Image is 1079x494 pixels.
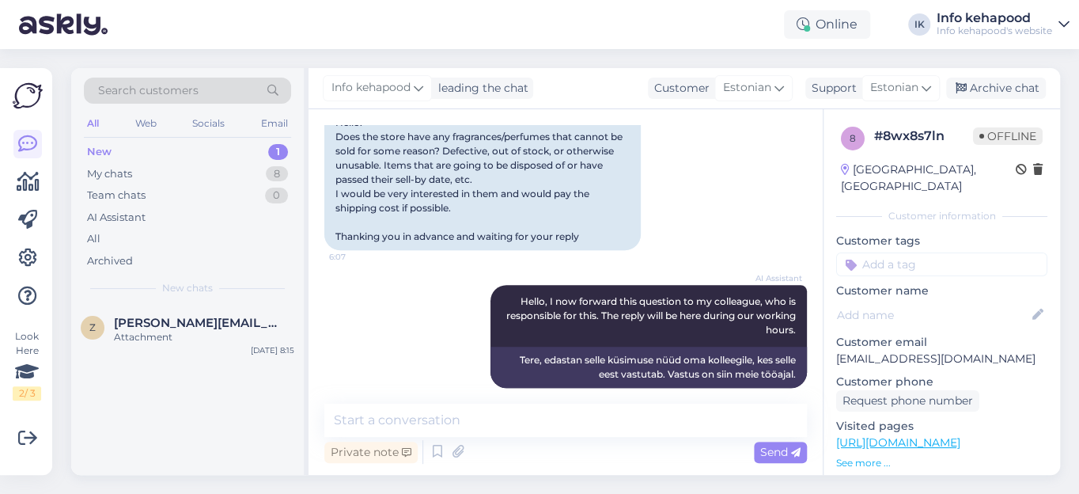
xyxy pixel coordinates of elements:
a: Info kehapoodInfo kehapood's website [937,12,1070,37]
div: Archived [87,253,133,269]
img: Askly Logo [13,81,43,111]
p: Customer name [836,283,1047,299]
span: Offline [973,127,1043,145]
p: Customer email [836,334,1047,351]
div: Info kehapood [937,12,1052,25]
span: zhanna@avaster.ee [114,316,278,330]
span: Info kehapood [331,79,411,97]
div: 8 [266,166,288,182]
div: Customer [648,80,710,97]
div: Archive chat [946,78,1046,99]
div: Attachment [114,330,294,344]
div: [DATE] 8:15 [251,344,294,356]
p: See more ... [836,456,1047,470]
div: Web [132,113,160,134]
div: All [87,231,100,247]
div: Socials [189,113,228,134]
span: 6:07 [329,251,388,263]
div: Email [258,113,291,134]
div: New [87,144,112,160]
input: Add name [837,306,1029,324]
span: Search customers [98,82,199,99]
div: My chats [87,166,132,182]
div: # 8wx8s7ln [874,127,973,146]
span: 8 [850,132,856,144]
div: Info kehapood's website [937,25,1052,37]
div: Private note [324,442,418,463]
div: Hello. Does the store have any fragrances/perfumes that cannot be sold for some reason? Defective... [324,109,641,250]
input: Add a tag [836,253,1047,276]
div: IK [908,13,930,36]
div: 0 [265,188,288,203]
div: Team chats [87,188,146,203]
div: Look Here [13,329,41,401]
p: Visited pages [836,418,1047,435]
div: [GEOGRAPHIC_DATA], [GEOGRAPHIC_DATA] [841,161,1016,195]
div: leading the chat [432,80,528,97]
span: AI Assistant [743,272,802,284]
div: 1 [268,144,288,160]
div: AI Assistant [87,210,146,226]
p: Customer tags [836,233,1047,249]
span: Estonian [870,79,918,97]
span: New chats [162,281,213,295]
p: [EMAIL_ADDRESS][DOMAIN_NAME] [836,351,1047,367]
div: 2 / 3 [13,386,41,401]
p: Customer phone [836,374,1047,390]
div: All [84,113,102,134]
a: [URL][DOMAIN_NAME] [836,435,960,450]
span: z [89,321,96,333]
div: Tere, edastan selle küsimuse nüüd oma kolleegile, kes selle eest vastutab. Vastus on siin meie tö... [490,347,807,388]
div: Online [784,10,870,39]
div: Request phone number [836,390,979,412]
div: Support [805,80,857,97]
div: Customer information [836,209,1047,223]
span: Send [760,445,801,459]
span: Estonian [723,79,771,97]
span: Seen ✓ 6:07 [743,389,802,401]
span: Hello, I now forward this question to my colleague, who is responsible for this. The reply will b... [506,295,798,336]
